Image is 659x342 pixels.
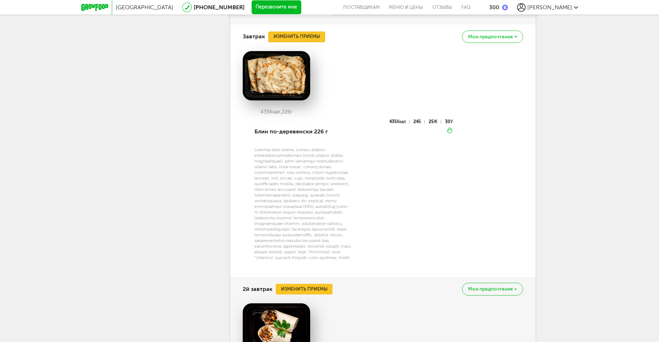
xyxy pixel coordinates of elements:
span: У [450,119,453,124]
span: [GEOGRAPHIC_DATA] [116,4,173,11]
div: 24 [413,120,424,123]
div: 300 [489,4,499,11]
div: Блин по-деревенски 226 г [254,120,353,144]
a: [PHONE_NUMBER] [194,4,245,11]
img: big_rUlui6pfLrrv1Hu6.png [243,51,310,101]
button: Перезвоните мне [252,0,301,15]
span: Мои предпочтения [468,34,513,39]
h4: 2й завтрак [243,282,273,296]
span: Б [418,119,421,124]
img: bonus_b.cdccf46.png [502,5,508,10]
div: 25 [429,120,441,123]
button: Изменить приемы [276,284,333,294]
div: 435 [389,120,410,123]
div: Loremip dolo sitame, consec adipisci elitseddoeiusmodtempo (incidi utlabor, etdolo magnaaliquae),... [254,147,353,260]
span: Мои предпочтения [468,287,513,292]
span: Ккал [397,119,406,124]
div: 30 [445,120,453,123]
span: [PERSON_NAME] [527,4,572,11]
h4: Завтрак [243,30,265,43]
span: Ж [434,119,438,124]
span: Ккал, [269,109,282,115]
div: 435 226 [243,109,310,115]
span: г [290,109,292,115]
button: Изменить приемы [268,32,325,42]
